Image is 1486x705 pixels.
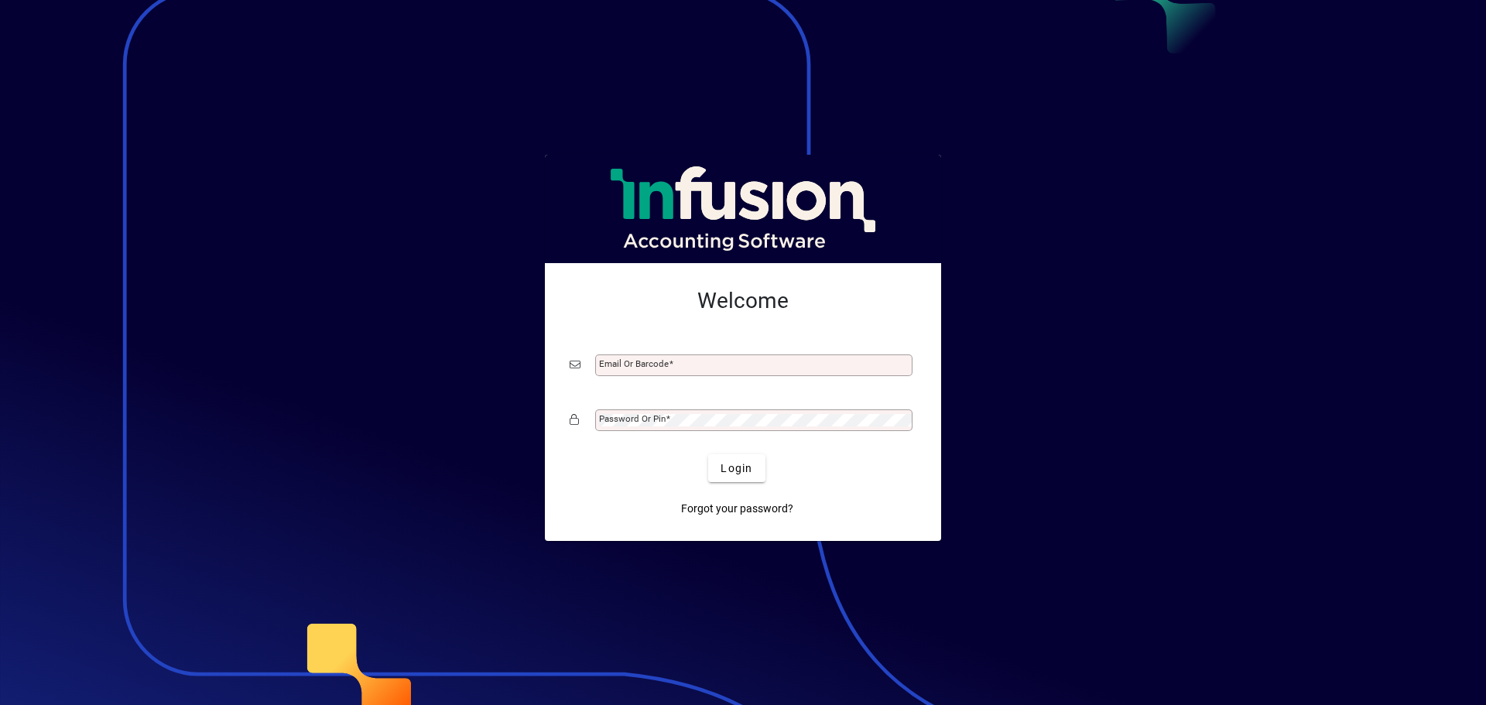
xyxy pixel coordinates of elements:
[675,495,799,522] a: Forgot your password?
[599,413,666,424] mat-label: Password or Pin
[599,358,669,369] mat-label: Email or Barcode
[570,288,916,314] h2: Welcome
[681,501,793,517] span: Forgot your password?
[721,460,752,477] span: Login
[708,454,765,482] button: Login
